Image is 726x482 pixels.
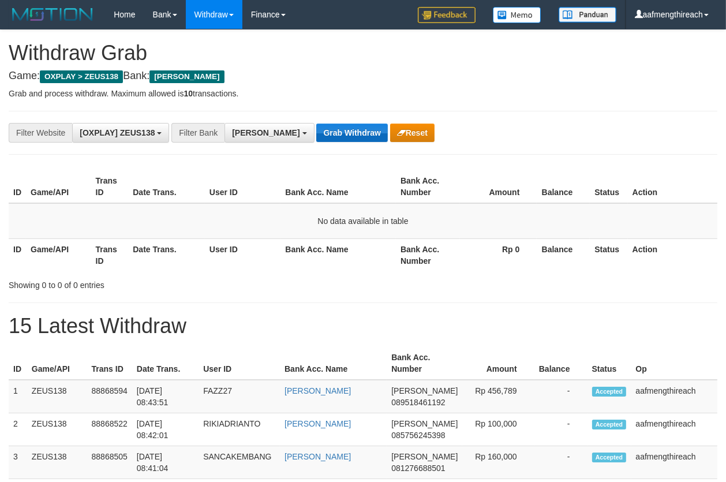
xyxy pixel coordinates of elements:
[462,446,534,479] td: Rp 160,000
[628,170,717,203] th: Action
[27,347,87,380] th: Game/API
[280,347,387,380] th: Bank Acc. Name
[9,6,96,23] img: MOTION_logo.png
[592,420,627,429] span: Accepted
[9,238,26,271] th: ID
[9,42,717,65] h1: Withdraw Grab
[9,347,27,380] th: ID
[387,347,462,380] th: Bank Acc. Number
[285,452,351,461] a: [PERSON_NAME]
[9,70,717,82] h4: Game: Bank:
[396,238,460,271] th: Bank Acc. Number
[418,7,476,23] img: Feedback.jpg
[149,70,224,83] span: [PERSON_NAME]
[9,315,717,338] h1: 15 Latest Withdraw
[534,380,587,413] td: -
[199,413,280,446] td: RIKIADRIANTO
[205,170,281,203] th: User ID
[559,7,616,23] img: panduan.png
[40,70,123,83] span: OXPLAY > ZEUS138
[592,387,627,397] span: Accepted
[391,452,458,461] span: [PERSON_NAME]
[587,347,631,380] th: Status
[72,123,169,143] button: [OXPLAY] ZEUS138
[592,453,627,462] span: Accepted
[462,413,534,446] td: Rp 100,000
[184,89,193,98] strong: 10
[460,238,537,271] th: Rp 0
[87,413,132,446] td: 88868522
[280,170,396,203] th: Bank Acc. Name
[462,380,534,413] td: Rp 456,789
[26,170,91,203] th: Game/API
[391,419,458,428] span: [PERSON_NAME]
[631,380,717,413] td: aafmengthireach
[590,170,627,203] th: Status
[199,446,280,479] td: SANCAKEMBANG
[87,347,132,380] th: Trans ID
[9,446,27,479] td: 3
[391,431,445,440] span: Copy 085756245398 to clipboard
[9,413,27,446] td: 2
[205,238,281,271] th: User ID
[631,347,717,380] th: Op
[285,419,351,428] a: [PERSON_NAME]
[199,380,280,413] td: FAZZ27
[132,380,199,413] td: [DATE] 08:43:51
[26,238,91,271] th: Game/API
[280,238,396,271] th: Bank Acc. Name
[9,88,717,99] p: Grab and process withdraw. Maximum allowed is transactions.
[390,124,435,142] button: Reset
[534,347,587,380] th: Balance
[132,446,199,479] td: [DATE] 08:41:04
[171,123,224,143] div: Filter Bank
[132,347,199,380] th: Date Trans.
[9,203,717,239] td: No data available in table
[534,413,587,446] td: -
[285,386,351,395] a: [PERSON_NAME]
[9,275,294,291] div: Showing 0 to 0 of 0 entries
[462,347,534,380] th: Amount
[132,413,199,446] td: [DATE] 08:42:01
[87,446,132,479] td: 88868505
[9,123,72,143] div: Filter Website
[232,128,300,137] span: [PERSON_NAME]
[27,380,87,413] td: ZEUS138
[9,170,26,203] th: ID
[396,170,460,203] th: Bank Acc. Number
[460,170,537,203] th: Amount
[199,347,280,380] th: User ID
[91,170,129,203] th: Trans ID
[87,380,132,413] td: 88868594
[631,413,717,446] td: aafmengthireach
[27,446,87,479] td: ZEUS138
[224,123,314,143] button: [PERSON_NAME]
[9,380,27,413] td: 1
[537,238,590,271] th: Balance
[631,446,717,479] td: aafmengthireach
[391,464,445,473] span: Copy 081276688501 to clipboard
[128,238,205,271] th: Date Trans.
[27,413,87,446] td: ZEUS138
[537,170,590,203] th: Balance
[91,238,129,271] th: Trans ID
[534,446,587,479] td: -
[493,7,541,23] img: Button%20Memo.svg
[391,398,445,407] span: Copy 089518461192 to clipboard
[590,238,627,271] th: Status
[316,124,387,142] button: Grab Withdraw
[628,238,717,271] th: Action
[128,170,205,203] th: Date Trans.
[80,128,155,137] span: [OXPLAY] ZEUS138
[391,386,458,395] span: [PERSON_NAME]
